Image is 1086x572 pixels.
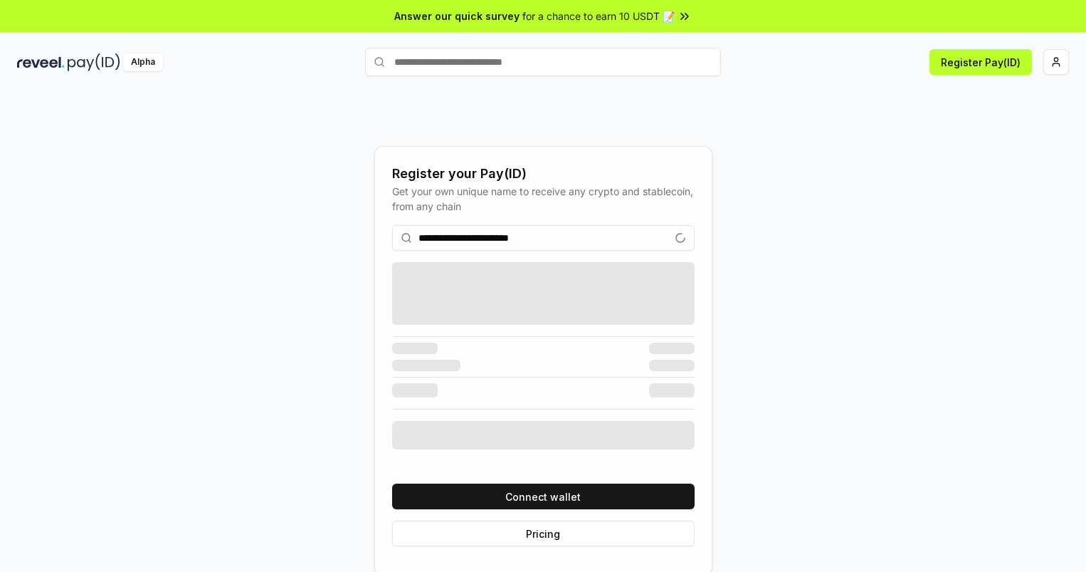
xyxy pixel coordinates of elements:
div: Get your own unique name to receive any crypto and stablecoin, from any chain [392,184,695,214]
img: pay_id [68,53,120,71]
button: Connect wallet [392,484,695,509]
span: Answer our quick survey [394,9,520,24]
span: for a chance to earn 10 USDT 📝 [522,9,675,24]
img: reveel_dark [17,53,65,71]
button: Pricing [392,521,695,546]
div: Register your Pay(ID) [392,164,695,184]
div: Alpha [123,53,163,71]
button: Register Pay(ID) [929,49,1032,75]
